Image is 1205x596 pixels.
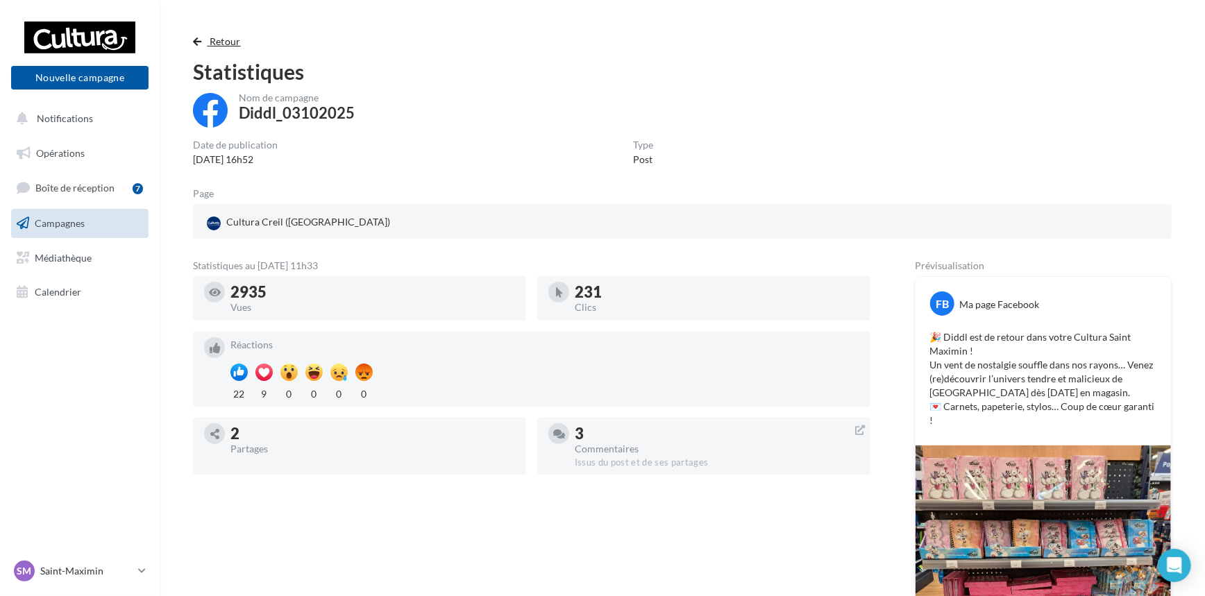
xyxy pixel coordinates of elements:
a: Médiathèque [8,244,151,273]
div: Issus du post et de ses partages [575,457,859,469]
div: FB [930,291,954,316]
div: Open Intercom Messenger [1158,549,1191,582]
div: Prévisualisation [915,261,1172,271]
span: Campagnes [35,217,85,229]
span: Retour [210,35,241,47]
div: Réactions [230,340,859,350]
div: Ma page Facebook [959,298,1039,312]
div: Statistiques [193,61,1172,82]
p: Saint-Maximin [40,564,133,578]
div: 0 [330,384,348,401]
div: 0 [355,384,373,401]
div: 3 [575,426,859,441]
span: Notifications [37,112,93,124]
div: Vues [230,303,515,312]
span: Médiathèque [35,251,92,263]
div: 231 [575,284,859,300]
div: Diddl_03102025 [239,105,355,121]
div: Statistiques au [DATE] 11h33 [193,261,870,271]
a: SM Saint-Maximin [11,558,149,584]
a: Campagnes [8,209,151,238]
div: 2 [230,426,515,441]
span: Opérations [36,147,85,159]
span: Calendrier [35,286,81,298]
div: Post [633,153,653,167]
div: Partages [230,444,515,454]
div: 9 [255,384,273,401]
a: Calendrier [8,278,151,307]
span: SM [17,564,32,578]
div: Cultura Creil ([GEOGRAPHIC_DATA]) [204,212,393,233]
span: Boîte de réception [35,182,115,194]
div: 22 [230,384,248,401]
p: 🎉 Diddl est de retour dans votre Cultura Saint Maximin ! Un vent de nostalgie souffle dans nos ra... [929,330,1157,427]
div: Clics [575,303,859,312]
div: Page [193,189,225,198]
div: Type [633,140,653,150]
div: 0 [305,384,323,401]
a: Cultura Creil ([GEOGRAPHIC_DATA]) [204,212,523,233]
div: Commentaires [575,444,859,454]
div: Nom de campagne [239,93,355,103]
button: Notifications [8,104,146,133]
button: Retour [193,33,246,50]
div: 7 [133,183,143,194]
div: [DATE] 16h52 [193,153,278,167]
div: Date de publication [193,140,278,150]
button: Nouvelle campagne [11,66,149,90]
a: Boîte de réception7 [8,173,151,203]
a: Opérations [8,139,151,168]
div: 2935 [230,284,515,300]
div: 0 [280,384,298,401]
